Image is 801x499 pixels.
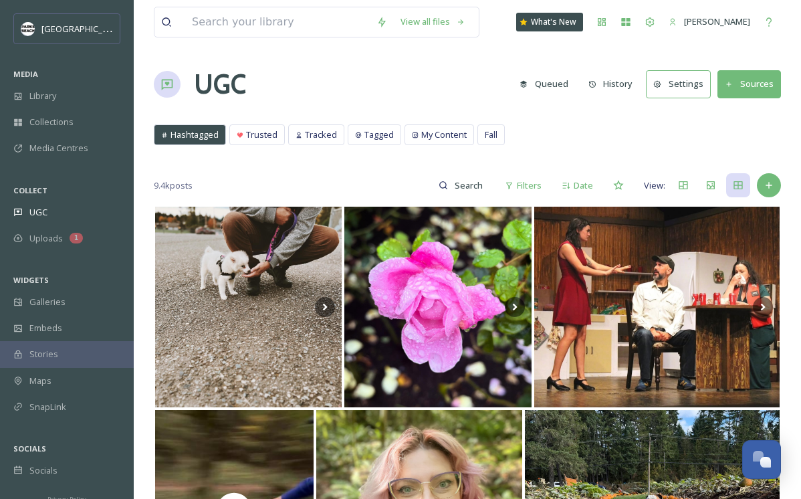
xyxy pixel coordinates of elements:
span: Library [29,90,56,102]
span: Tracked [305,128,337,141]
span: [PERSON_NAME] [684,15,750,27]
a: [PERSON_NAME] [662,9,757,35]
span: Embeds [29,322,62,334]
button: Open Chat [742,440,781,479]
a: What's New [516,13,583,31]
img: The Melville Boys is playing now at echoplayers Visit their page and website for more information... [534,207,780,407]
input: Search your library [185,7,370,37]
button: Sources [717,70,781,98]
a: Settings [646,70,717,98]
span: WIDGETS [13,275,49,285]
span: Media Centres [29,142,88,155]
span: Fall [485,128,497,141]
span: SnapLink [29,401,66,413]
span: Filters [517,179,542,192]
button: Settings [646,70,711,98]
a: View all files [394,9,472,35]
span: Trusted [246,128,277,141]
a: Queued [513,71,582,97]
img: Qualicum is a glorious town #qualicumbeach [344,207,531,407]
input: Search [448,172,491,199]
span: 9.4k posts [154,179,193,192]
button: Queued [513,71,575,97]
span: Tagged [364,128,394,141]
span: Maps [29,375,51,387]
span: Uploads [29,232,63,245]
img: parks%20beach.jpg [21,22,35,35]
span: MEDIA [13,69,38,79]
span: [GEOGRAPHIC_DATA] Tourism [41,22,161,35]
a: UGC [194,64,246,104]
span: UGC [29,206,47,219]
span: SOCIALS [13,443,46,454]
span: Collections [29,116,74,128]
span: Socials [29,464,58,477]
span: Date [574,179,593,192]
a: History [582,71,647,97]
button: History [582,71,640,97]
span: Galleries [29,296,66,308]
span: Stories [29,348,58,361]
div: 1 [70,233,83,243]
span: Hashtagged [170,128,219,141]
img: This is Vandal! Our new baby. Mini American Eskimo ❤️✨ she’s precious. #eskie #miniamericaneskimo... [155,207,342,407]
span: My Content [421,128,467,141]
span: View: [644,179,665,192]
span: COLLECT [13,185,47,195]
